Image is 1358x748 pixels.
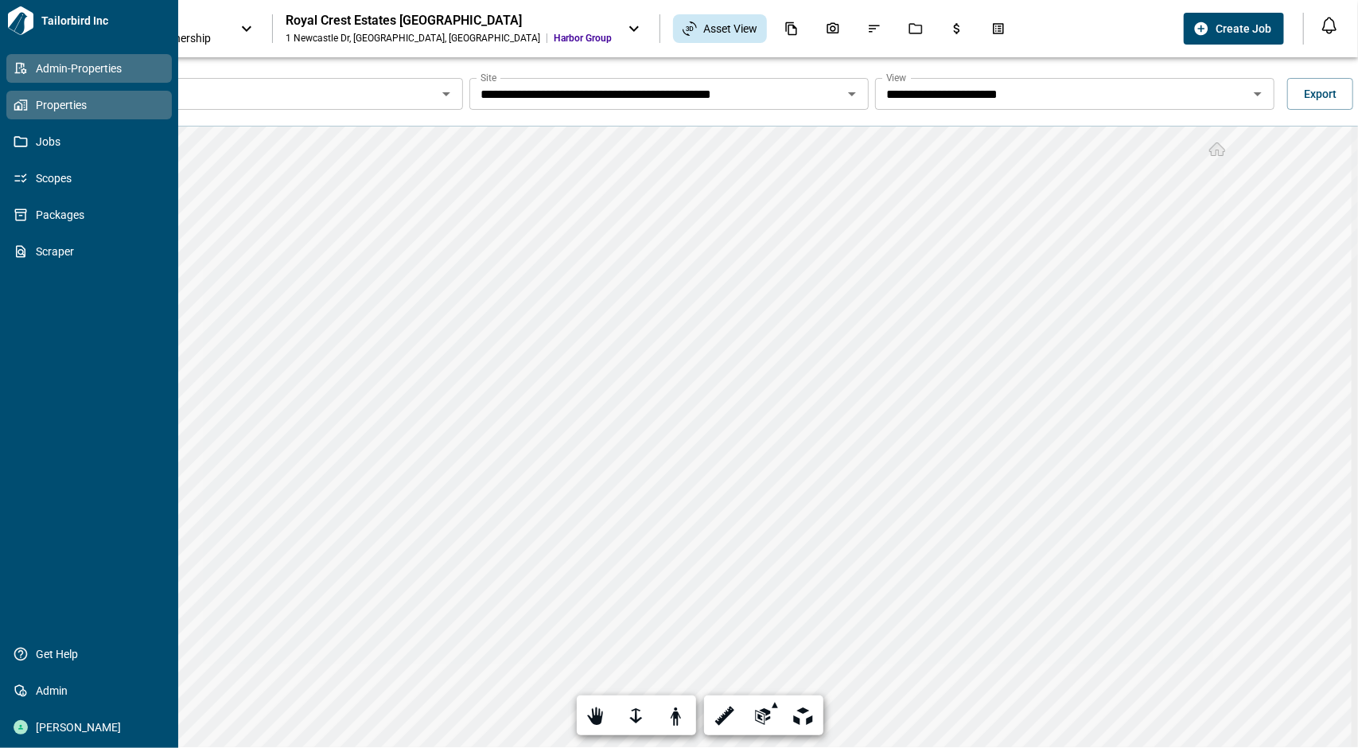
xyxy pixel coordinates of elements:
span: Admin [28,683,157,699]
a: Admin [6,676,172,705]
button: Open [1247,83,1269,105]
span: Get Help [28,646,157,662]
span: Create Job [1216,21,1271,37]
a: Scopes [6,164,172,193]
div: Jobs [899,15,932,42]
a: Properties [6,91,172,119]
button: Open notification feed [1317,13,1342,38]
div: 1 Newcastle Dr , [GEOGRAPHIC_DATA] , [GEOGRAPHIC_DATA] [286,32,540,45]
a: Jobs [6,127,172,156]
a: Packages [6,201,172,229]
a: Admin-Properties [6,54,172,83]
span: Scraper [28,243,157,259]
span: Packages [28,207,157,223]
label: Site [481,71,496,84]
div: Royal Crest Estates [GEOGRAPHIC_DATA] [286,13,612,29]
span: Scopes [28,170,157,186]
a: Scraper [6,237,172,266]
button: Export [1287,78,1353,110]
div: Issues & Info [858,15,891,42]
span: Export [1304,86,1337,102]
button: Create Job [1184,13,1284,45]
div: Asset View [673,14,767,43]
span: Harbor Group [554,32,612,45]
label: View [886,71,907,84]
button: Open [841,83,863,105]
span: [PERSON_NAME] [28,719,157,735]
div: Documents [775,15,808,42]
button: Open [435,83,457,105]
span: Jobs [28,134,157,150]
div: Photos [816,15,850,42]
div: Takeoff Center [982,15,1015,42]
span: Asset View [703,21,757,37]
span: Properties [28,97,157,113]
span: Tailorbird Inc [35,13,172,29]
span: Admin-Properties [28,60,157,76]
div: Budgets [940,15,974,42]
